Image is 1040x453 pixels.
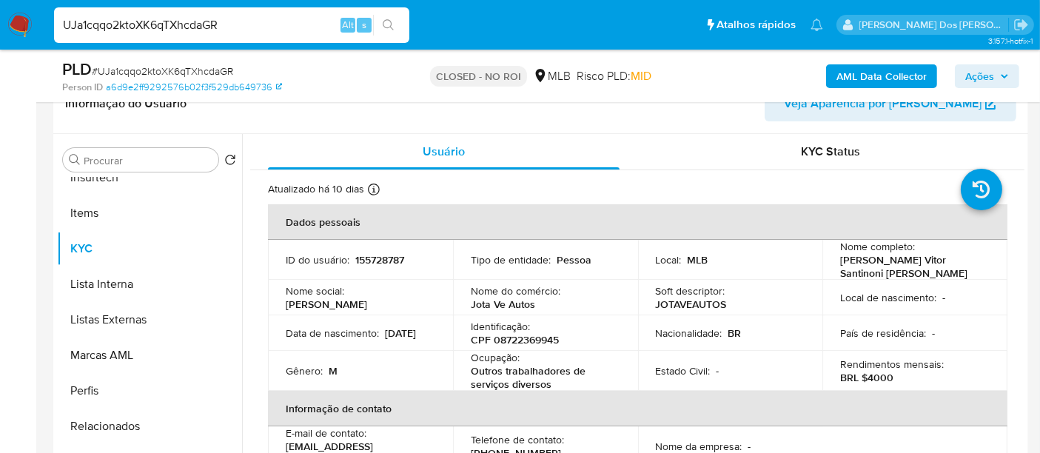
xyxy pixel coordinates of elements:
p: Outros trabalhadores de serviços diversos [471,364,614,391]
div: MLB [533,68,571,84]
p: BRL $4000 [840,371,893,384]
span: 3.157.1-hotfix-1 [988,35,1033,47]
p: ID do usuário : [286,253,349,266]
span: Ações [965,64,994,88]
span: Usuário [423,143,465,160]
b: AML Data Collector [836,64,927,88]
p: Atualizado há 10 dias [268,182,364,196]
p: - [748,440,751,453]
span: Alt [342,18,354,32]
button: Items [57,195,242,231]
button: Insurtech [57,160,242,195]
p: renato.lopes@mercadopago.com.br [859,18,1009,32]
p: Data de nascimento : [286,326,379,340]
p: Jota Ve Autos [471,298,535,311]
p: Telefone de contato : [471,433,564,446]
button: Lista Interna [57,266,242,302]
p: [PERSON_NAME] Vitor Santinoni [PERSON_NAME] [840,253,984,280]
span: Veja Aparência por [PERSON_NAME] [784,86,982,121]
button: Veja Aparência por [PERSON_NAME] [765,86,1016,121]
p: Nome do comércio : [471,284,560,298]
p: Local de nascimento : [840,291,936,304]
h1: Informação do Usuário [65,96,187,111]
p: M [329,364,338,377]
p: [DATE] [385,326,416,340]
button: Marcas AML [57,338,242,373]
a: Sair [1013,17,1029,33]
button: AML Data Collector [826,64,937,88]
span: s [362,18,366,32]
p: País de residência : [840,326,926,340]
p: JOTAVEAUTOS [656,298,727,311]
p: Tipo de entidade : [471,253,551,266]
p: CLOSED - NO ROI [430,66,527,87]
p: Pessoa [557,253,591,266]
p: Local : [656,253,682,266]
p: - [717,364,719,377]
button: Listas Externas [57,302,242,338]
span: Atalhos rápidos [717,17,796,33]
p: Nacionalidade : [656,326,722,340]
p: Rendimentos mensais : [840,358,944,371]
p: Nome completo : [840,240,915,253]
b: PLD [62,57,92,81]
button: Procurar [69,154,81,166]
p: - [932,326,935,340]
b: Person ID [62,81,103,94]
a: Notificações [811,19,823,31]
a: a6d9e2ff9292576b02f3f529db649736 [106,81,282,94]
button: Retornar ao pedido padrão [224,154,236,170]
p: CPF 08722369945 [471,333,559,346]
p: Gênero : [286,364,323,377]
th: Informação de contato [268,391,1007,426]
p: BR [728,326,742,340]
p: Nome da empresa : [656,440,742,453]
p: Nome social : [286,284,344,298]
button: search-icon [373,15,403,36]
button: Ações [955,64,1019,88]
button: Relacionados [57,409,242,444]
input: Pesquise usuários ou casos... [54,16,409,35]
span: Risco PLD: [577,68,651,84]
p: MLB [688,253,708,266]
p: [PERSON_NAME] [286,298,367,311]
p: Estado Civil : [656,364,711,377]
p: Identificação : [471,320,530,333]
button: KYC [57,231,242,266]
p: E-mail de contato : [286,426,366,440]
span: # UJa1cqqo2ktoXK6qTXhcdaGR [92,64,233,78]
p: - [942,291,945,304]
p: 155728787 [355,253,404,266]
p: Ocupação : [471,351,520,364]
p: Soft descriptor : [656,284,725,298]
input: Procurar [84,154,212,167]
span: KYC Status [802,143,861,160]
span: MID [631,67,651,84]
th: Dados pessoais [268,204,1007,240]
button: Perfis [57,373,242,409]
